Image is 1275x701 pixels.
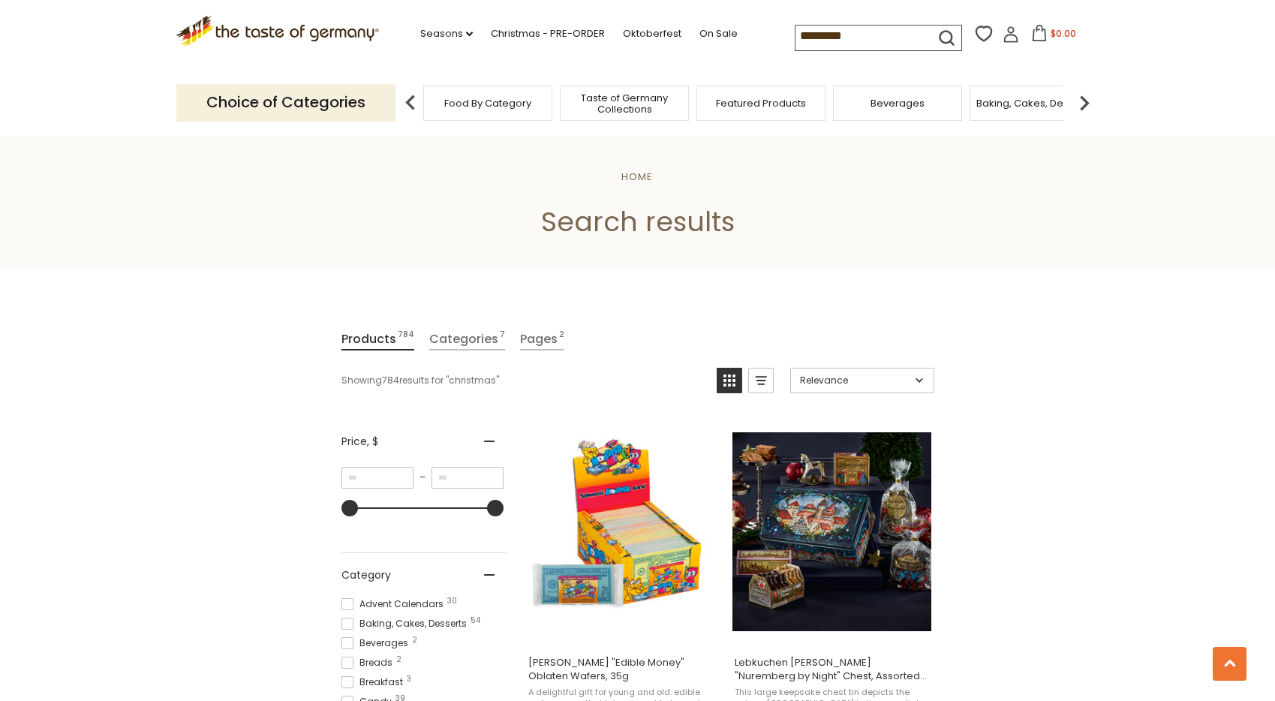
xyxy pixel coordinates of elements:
span: 7 [500,329,505,349]
a: On Sale [699,26,738,42]
img: Hoch "Edible Money" Oblaten Wafers, 35g [526,432,725,631]
span: $0.00 [1051,27,1076,40]
span: Baking, Cakes, Desserts [341,617,471,630]
a: Christmas - PRE-ORDER [491,26,605,42]
span: Category [341,567,391,583]
span: – [413,471,432,484]
span: 2 [559,329,564,349]
a: Home [621,170,653,184]
img: next arrow [1069,88,1099,118]
a: Beverages [871,98,925,109]
span: 2 [412,636,417,644]
div: Showing results for " " [341,368,705,393]
a: Food By Category [444,98,531,109]
span: Price [341,434,378,450]
span: 54 [471,617,480,624]
a: View Categories Tab [429,329,505,350]
a: View Products Tab [341,329,414,350]
a: Featured Products [716,98,806,109]
span: 30 [447,597,457,605]
span: [PERSON_NAME] "Edible Money" Oblaten Wafers, 35g [528,656,723,683]
span: 3 [407,675,411,683]
span: 784 [398,329,414,349]
button: $0.00 [1022,25,1086,47]
img: previous arrow [395,88,426,118]
span: Lebkuchen [PERSON_NAME] "Nuremberg by Night" Chest, Assorted Lebkuchen [735,656,929,683]
span: Breads [341,656,397,669]
a: Seasons [420,26,473,42]
h1: Search results [47,205,1228,239]
span: Breakfast [341,675,407,689]
a: Baking, Cakes, Desserts [976,98,1093,109]
span: 2 [396,656,401,663]
p: Choice of Categories [176,84,395,121]
a: View list mode [748,368,774,393]
span: Beverages [341,636,413,650]
img: Lebkuchen Schmidt "Nuremberg by Night" Chest, Assorted Lebkuchen [732,432,931,631]
a: View Pages Tab [520,329,564,350]
span: Advent Calendars [341,597,448,611]
a: Sort options [790,368,934,393]
span: , $ [367,434,378,449]
span: Relevance [800,374,910,387]
a: Oktoberfest [623,26,681,42]
input: Maximum value [432,467,504,489]
a: Taste of Germany Collections [564,92,684,115]
b: 784 [382,374,399,387]
input: Minimum value [341,467,413,489]
a: View grid mode [717,368,742,393]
